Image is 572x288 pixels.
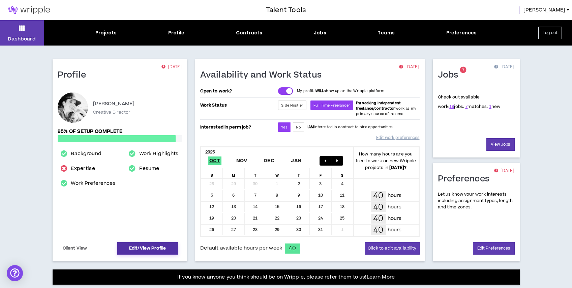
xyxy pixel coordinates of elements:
[281,103,303,108] span: Side Hustler
[205,149,215,155] b: 2025
[399,64,419,70] p: [DATE]
[177,273,395,281] p: If you know anyone you think should be on Wripple, please refer them to us!
[388,192,402,199] p: hours
[200,244,282,252] span: Default available hours per week
[307,124,393,130] p: I interested in contract to hire opportunities
[288,168,310,178] div: T
[93,109,131,115] p: Creative Director
[201,168,223,178] div: S
[494,168,514,174] p: [DATE]
[489,104,491,110] a: 1
[200,122,273,132] p: Interested in perm job?
[332,168,354,178] div: S
[8,35,36,42] p: Dashboard
[266,168,288,178] div: W
[438,70,463,81] h1: Jobs
[365,242,419,255] button: Click to edit availability
[296,125,301,130] span: No
[388,226,402,234] p: hours
[168,29,185,36] div: Profile
[93,100,135,108] p: [PERSON_NAME]
[223,168,245,178] div: M
[523,6,565,14] span: [PERSON_NAME]
[314,29,326,36] div: Jobs
[58,92,88,123] div: Kristin E.
[376,132,419,144] a: Edit work preferences
[465,104,488,110] span: matches.
[245,168,267,178] div: T
[281,125,287,130] span: Yes
[208,156,221,165] span: Oct
[58,128,182,135] p: 95% of setup complete
[200,70,327,81] h1: Availability and Work Status
[200,100,273,110] p: Work Status
[266,5,306,15] h3: Talent Tools
[446,29,477,36] div: Preferences
[356,100,416,116] span: work as my primary source of income
[438,174,495,184] h1: Preferences
[353,151,419,171] p: How many hours are you free to work on new Wripple projects in
[494,64,514,70] p: [DATE]
[235,156,249,165] span: Nov
[62,242,88,254] a: Client View
[465,104,468,110] a: 7
[7,265,23,281] div: Open Intercom Messenger
[462,67,464,73] span: 7
[117,242,178,255] a: Edit/View Profile
[161,64,182,70] p: [DATE]
[310,168,332,178] div: F
[290,156,303,165] span: Jan
[473,242,515,255] a: Edit Preferences
[538,27,562,39] button: Log out
[95,29,117,36] div: Projects
[200,88,273,94] p: Open to work?
[308,124,314,129] strong: AM
[388,203,402,211] p: hours
[438,94,501,110] p: Check out available work:
[449,104,454,110] a: 18
[236,29,262,36] div: Contracts
[262,156,276,165] span: Dec
[489,104,501,110] span: new
[378,29,395,36] div: Teams
[389,165,407,171] b: [DATE] ?
[71,179,115,188] a: Work Preferences
[356,100,401,111] b: I'm seeking independent freelance/contractor
[139,150,179,158] a: Work Highlights
[315,88,324,93] strong: WILL
[438,191,515,211] p: Let us know your work interests including assignment types, length and time zones.
[71,165,95,173] a: Expertise
[486,138,515,151] a: View Jobs
[460,67,466,73] sup: 7
[449,104,464,110] span: jobs.
[297,88,384,94] p: My profile show up on the Wripple platform
[367,273,395,281] a: Learn More
[139,165,159,173] a: Resume
[388,215,402,222] p: hours
[71,150,101,158] a: Background
[58,70,91,81] h1: Profile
